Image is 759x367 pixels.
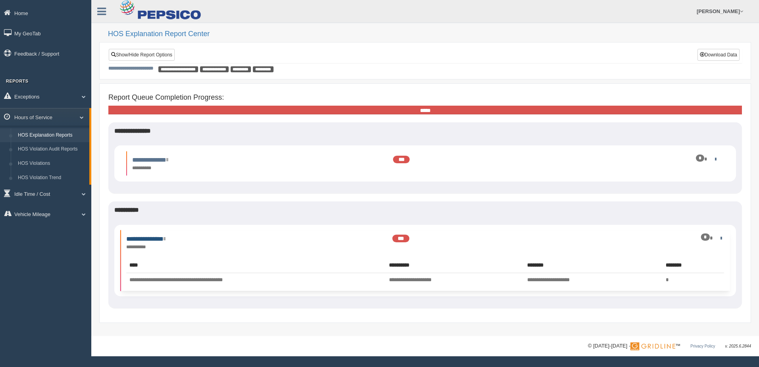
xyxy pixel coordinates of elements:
a: HOS Violation Trend [14,171,89,185]
span: v. 2025.6.2844 [725,344,751,348]
div: © [DATE]-[DATE] - ™ [588,342,751,350]
button: Download Data [697,49,740,61]
h2: HOS Explanation Report Center [108,30,751,38]
a: HOS Violations [14,156,89,171]
a: Privacy Policy [690,344,715,348]
li: Expand [120,230,730,291]
li: Expand [126,151,724,176]
a: HOS Explanation Reports [14,128,89,143]
h4: Report Queue Completion Progress: [108,94,742,102]
img: Gridline [630,342,675,350]
a: Show/Hide Report Options [109,49,175,61]
a: HOS Violation Audit Reports [14,142,89,156]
